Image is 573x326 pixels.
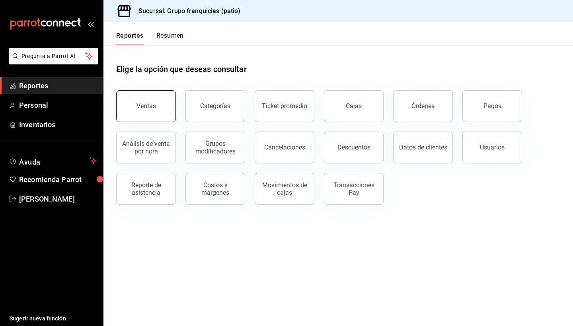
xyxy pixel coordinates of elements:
[116,32,144,45] button: Reportes
[480,144,505,151] div: Usuarios
[21,52,86,60] span: Pregunta a Parrot AI
[185,173,245,205] button: Costos y márgenes
[399,144,447,151] div: Datos de clientes
[255,90,314,122] button: Ticket promedio
[393,90,453,122] button: Órdenes
[116,90,176,122] button: Ventas
[462,90,522,122] button: Pagos
[116,32,184,45] div: navigation tabs
[6,58,98,66] a: Pregunta a Parrot AI
[10,314,97,323] span: Sugerir nueva función
[264,144,305,151] div: Cancelaciones
[483,102,501,110] div: Pagos
[200,102,230,110] div: Categorías
[255,173,314,205] button: Movimientos de cajas
[19,119,97,130] span: Inventarios
[462,132,522,163] button: Usuarios
[116,132,176,163] button: Análisis de venta por hora
[19,194,97,204] span: [PERSON_NAME]
[185,90,245,122] button: Categorías
[88,21,94,27] button: open_drawer_menu
[191,181,240,196] div: Costos y márgenes
[185,132,245,163] button: Grupos modificadores
[136,102,156,110] div: Ventas
[19,80,97,91] span: Reportes
[121,140,171,155] div: Análisis de venta por hora
[116,63,247,75] h1: Elige la opción que deseas consultar
[393,132,453,163] button: Datos de clientes
[337,144,370,151] div: Descuentos
[324,132,384,163] button: Descuentos
[19,156,86,165] span: Ayuda
[346,101,362,111] div: Cajas
[329,181,378,196] div: Transacciones Pay
[260,181,309,196] div: Movimientos de cajas
[19,174,97,185] span: Recomienda Parrot
[116,173,176,205] button: Reporte de asistencia
[156,32,184,45] button: Resumen
[411,102,435,110] div: Órdenes
[262,102,307,110] div: Ticket promedio
[132,6,241,16] h3: Sucursal: Grupo franquicias (patio)
[324,90,384,122] a: Cajas
[19,100,97,111] span: Personal
[255,132,314,163] button: Cancelaciones
[324,173,384,205] button: Transacciones Pay
[121,181,171,196] div: Reporte de asistencia
[191,140,240,155] div: Grupos modificadores
[9,48,98,64] button: Pregunta a Parrot AI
